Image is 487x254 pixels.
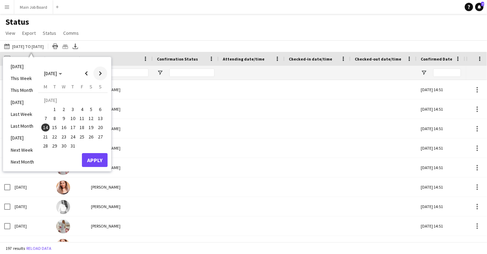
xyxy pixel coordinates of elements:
span: 19 [87,124,95,132]
li: [DATE] [7,61,38,72]
span: [DATE] [44,70,57,77]
img: Olivia Butler [56,181,70,195]
button: 29-07-2025 [50,141,59,150]
span: 17 [69,124,77,132]
div: [DATE] 14:51 [417,100,465,119]
button: 13-07-2025 [96,114,105,123]
span: F [81,84,83,90]
span: 4 [78,105,86,113]
button: 23-07-2025 [59,132,68,141]
button: 22-07-2025 [50,132,59,141]
span: 5 [87,105,95,113]
span: 15 [51,124,59,132]
a: 7 [475,3,484,11]
li: [DATE] [7,132,38,144]
div: [DATE] [10,177,52,197]
div: [DATE] 14:51 [417,80,465,99]
span: S [90,84,93,90]
span: 24 [69,133,77,141]
a: Status [40,29,59,38]
div: [DATE] 14:51 [417,177,465,197]
span: 11 [78,114,86,122]
button: 28-07-2025 [41,141,50,150]
span: 20 [96,124,104,132]
span: Photo [56,56,68,62]
button: 27-07-2025 [96,132,105,141]
button: 20-07-2025 [96,123,105,132]
input: Name Filter Input [103,69,149,77]
span: 18 [78,124,86,132]
button: [DATE] to [DATE] [3,42,45,50]
button: Next month [93,66,107,80]
td: [DATE] [41,95,105,104]
button: 10-07-2025 [68,114,77,123]
button: Open Filter Menu [421,70,427,76]
li: Last Week [7,108,38,120]
span: 3 [69,105,77,113]
button: Choose month and year [41,67,65,80]
button: 01-07-2025 [50,105,59,114]
span: 31 [69,142,77,150]
button: 18-07-2025 [77,123,86,132]
button: Previous month [79,66,93,80]
span: Export [22,30,36,36]
span: 7 [41,114,50,122]
span: 29 [51,142,59,150]
span: 7 [481,2,484,6]
div: [DATE] [10,216,52,236]
button: 08-07-2025 [50,114,59,123]
span: 26 [87,133,95,141]
div: [DATE] [10,197,52,216]
div: [DATE] 14:51 [417,216,465,236]
span: 9 [60,114,68,122]
app-action-btn: Print [51,42,59,50]
div: [DATE] 14:51 [417,119,465,138]
span: 22 [51,133,59,141]
button: 30-07-2025 [59,141,68,150]
span: 13 [96,114,104,122]
span: [PERSON_NAME] [91,204,120,209]
li: Next Month [7,156,38,168]
span: 27 [96,133,104,141]
input: Confirmed Date Filter Input [433,69,461,77]
span: Date [15,56,24,62]
button: 24-07-2025 [68,132,77,141]
button: 05-07-2025 [86,105,95,114]
button: 15-07-2025 [50,123,59,132]
span: [PERSON_NAME] [91,223,120,229]
span: [PERSON_NAME] [91,184,120,190]
a: View [3,29,18,38]
span: 25 [78,133,86,141]
button: Reload data [25,245,53,252]
img: Olivia Butler [56,239,70,253]
span: T [53,84,56,90]
button: 12-07-2025 [86,114,95,123]
button: 07-07-2025 [41,114,50,123]
span: 30 [60,142,68,150]
div: [DATE] 14:51 [417,197,465,216]
span: 28 [41,142,50,150]
span: 8 [51,114,59,122]
a: Comms [60,29,82,38]
span: 12 [87,114,95,122]
button: 26-07-2025 [86,132,95,141]
span: Checked-out date/time [355,56,401,62]
li: Last Month [7,120,38,132]
span: 21 [41,133,50,141]
span: Confirmed Date [421,56,452,62]
button: Main Job Board [14,0,53,14]
app-action-btn: Export XLSX [71,42,79,50]
button: 19-07-2025 [86,123,95,132]
li: This Month [7,84,38,96]
li: This Week [7,72,38,84]
button: Open Filter Menu [157,70,163,76]
span: Attending date/time [223,56,265,62]
button: 06-07-2025 [96,105,105,114]
li: [DATE] [7,96,38,108]
span: S [99,84,102,90]
span: 14 [41,124,50,132]
button: 14-07-2025 [41,123,50,132]
span: T [72,84,74,90]
div: [DATE] 14:51 [417,138,465,158]
span: 2 [60,105,68,113]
